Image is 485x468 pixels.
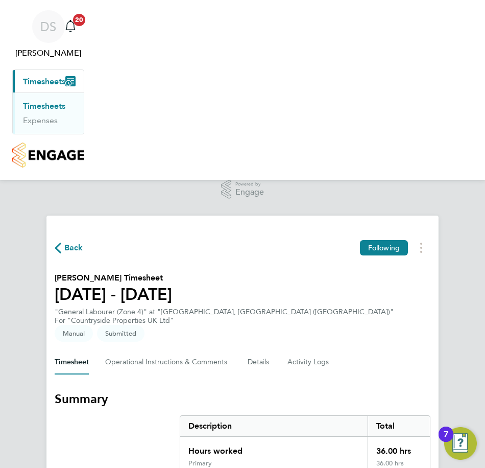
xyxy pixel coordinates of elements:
[368,243,400,252] span: Following
[55,316,394,325] div: For "Countryside Properties UK Ltd"
[12,47,84,59] span: Dave Smith
[105,350,231,375] button: Operational Instructions & Comments
[180,416,368,436] div: Description
[55,272,172,284] h2: [PERSON_NAME] Timesheet
[23,77,65,86] span: Timesheets
[221,180,264,199] a: Powered byEngage
[13,70,84,92] button: Timesheets
[55,308,394,325] div: "General Labourer (Zone 4)" at "[GEOGRAPHIC_DATA], [GEOGRAPHIC_DATA] ([GEOGRAPHIC_DATA])"
[368,416,430,436] div: Total
[444,434,448,448] div: 7
[360,240,408,255] button: Following
[444,427,477,460] button: Open Resource Center, 7 new notifications
[55,325,93,342] span: This timesheet was manually created.
[287,350,330,375] button: Activity Logs
[13,92,84,134] div: Timesheets
[412,240,430,256] button: Timesheets Menu
[64,242,83,254] span: Back
[97,325,144,342] span: This timesheet is Submitted.
[12,143,84,168] a: Go to home page
[235,188,264,197] span: Engage
[248,350,271,375] button: Details
[73,14,85,26] span: 20
[55,241,83,254] button: Back
[12,143,84,168] img: countryside-properties-logo-retina.png
[23,101,65,111] a: Timesheets
[60,10,81,43] a: 20
[188,459,212,467] div: Primary
[12,10,84,59] a: DS[PERSON_NAME]
[55,391,430,407] h3: Summary
[368,437,430,459] div: 36.00 hrs
[55,350,89,375] button: Timesheet
[235,180,264,189] span: Powered by
[55,284,172,305] h1: [DATE] - [DATE]
[23,115,58,125] a: Expenses
[40,20,56,33] span: DS
[180,437,368,459] div: Hours worked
